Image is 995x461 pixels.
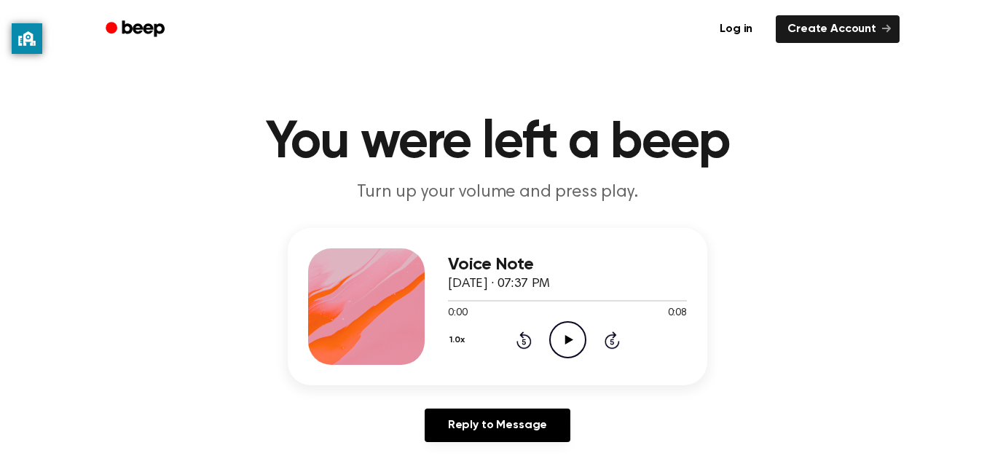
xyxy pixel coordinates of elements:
[12,23,42,54] button: privacy banner
[95,15,178,44] a: Beep
[705,12,767,46] a: Log in
[125,117,870,169] h1: You were left a beep
[448,277,550,291] span: [DATE] · 07:37 PM
[776,15,900,43] a: Create Account
[668,306,687,321] span: 0:08
[425,409,570,442] a: Reply to Message
[448,255,687,275] h3: Voice Note
[448,328,470,352] button: 1.0x
[448,306,467,321] span: 0:00
[218,181,777,205] p: Turn up your volume and press play.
